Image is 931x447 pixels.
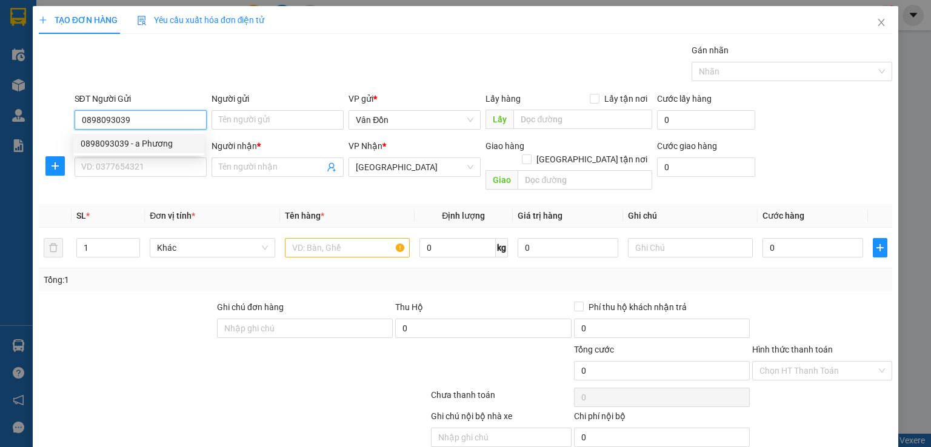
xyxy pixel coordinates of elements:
[39,15,118,25] span: TẠO ĐƠN HÀNG
[657,157,755,177] input: Cước giao hàng
[486,170,518,190] span: Giao
[513,110,652,129] input: Dọc đường
[628,238,753,257] input: Ghi Chú
[431,428,571,447] input: Nhập ghi chú
[327,162,336,172] span: user-add
[157,239,267,257] span: Khác
[212,92,344,105] div: Người gửi
[657,141,717,151] label: Cước giao hàng
[356,158,473,176] span: Hà Nội
[137,16,147,25] img: icon
[584,300,692,314] span: Phí thu hộ khách nhận trả
[518,170,652,190] input: Dọc đường
[137,15,265,25] span: Yêu cầu xuất hóa đơn điện tử
[532,153,652,166] span: [GEOGRAPHIC_DATA] tận nơi
[39,16,47,24] span: plus
[217,302,284,312] label: Ghi chú đơn hàng
[623,204,758,228] th: Ghi chú
[486,141,524,151] span: Giao hàng
[430,388,572,409] div: Chưa thanh toán
[518,238,618,257] input: 0
[75,92,207,105] div: SĐT Người Gửi
[496,238,508,257] span: kg
[657,110,755,130] input: Cước lấy hàng
[44,238,63,257] button: delete
[574,345,614,354] span: Tổng cước
[752,345,833,354] label: Hình thức thanh toán
[876,18,886,27] span: close
[285,211,324,220] span: Tên hàng
[692,45,729,55] label: Gán nhãn
[285,238,410,257] input: VD: Bàn, Ghế
[150,211,195,220] span: Đơn vị tính
[45,156,65,176] button: plus
[349,92,481,105] div: VP gửi
[44,273,360,286] div: Tổng: 1
[217,319,393,338] input: Ghi chú đơn hàng
[442,211,485,220] span: Định lượng
[349,141,382,151] span: VP Nhận
[431,409,571,428] div: Ghi chú nội bộ nhà xe
[864,6,898,40] button: Close
[46,161,64,171] span: plus
[395,302,423,312] span: Thu Hộ
[518,211,562,220] span: Giá trị hàng
[574,409,750,428] div: Chi phí nội bộ
[76,211,86,220] span: SL
[657,94,712,104] label: Cước lấy hàng
[486,94,521,104] span: Lấy hàng
[356,111,473,129] span: Vân Đồn
[212,139,344,153] div: Người nhận
[873,243,887,253] span: plus
[73,134,204,153] div: 0898093039 - a Phương
[81,137,197,150] div: 0898093039 - a Phương
[486,110,513,129] span: Lấy
[762,211,804,220] span: Cước hàng
[873,238,887,257] button: plus
[599,92,652,105] span: Lấy tận nơi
